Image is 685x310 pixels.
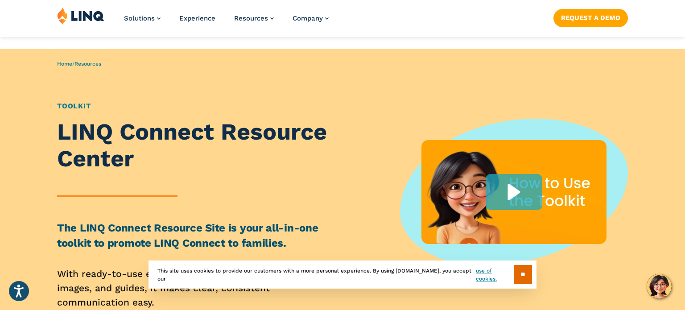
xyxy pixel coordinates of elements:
span: / [57,61,101,67]
a: Experience [179,14,215,22]
a: Resources [74,61,101,67]
div: Play [486,174,542,210]
a: Solutions [124,14,161,22]
strong: The LINQ Connect Resource Site is your all-in-one toolkit to promote LINQ Connect to families. [57,222,318,249]
span: Company [293,14,323,22]
a: Resources [234,14,274,22]
p: With ready-to-use emails, newsletters, phone scripts, images, and guides, it makes clear, consist... [57,267,334,310]
nav: Button Navigation [553,7,628,27]
h1: LINQ Connect Resource Center [57,119,334,172]
span: Solutions [124,14,155,22]
span: Resources [234,14,268,22]
a: use of cookies. [476,267,514,283]
a: Home [57,61,72,67]
button: Hello, have a question? Let’s chat. [647,274,672,299]
img: LINQ | K‑12 Software [57,7,104,24]
div: This site uses cookies to provide our customers with a more personal experience. By using [DOMAIN... [149,260,536,289]
a: Toolkit [57,102,91,110]
a: Company [293,14,329,22]
nav: Primary Navigation [124,7,329,37]
a: Request a Demo [553,9,628,27]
